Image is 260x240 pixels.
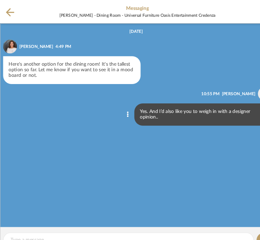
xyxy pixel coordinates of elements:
div: [PERSON_NAME] [210,86,242,92]
div: [PERSON_NAME] [18,41,50,47]
div: 4:49 PM [53,41,67,47]
img: 469f4fe9-1b62-4cef-abec-f5031b2da093.png [3,37,16,51]
div: Here's another option for the dining room! It's the tallest option so far. Let me know if you wan... [3,53,133,79]
img: user_avatar.png [244,82,257,95]
div: [DATE] [122,28,135,32]
span: [PERSON_NAME] - Dining Room - Universal Furniture Oasis Entertainment Credenza [56,12,204,17]
div: 10:55 PM [190,86,207,92]
span: Messaging [119,5,141,11]
div: Yes. And I’d also like you to weigh in with a designer opinion.. [127,98,257,119]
